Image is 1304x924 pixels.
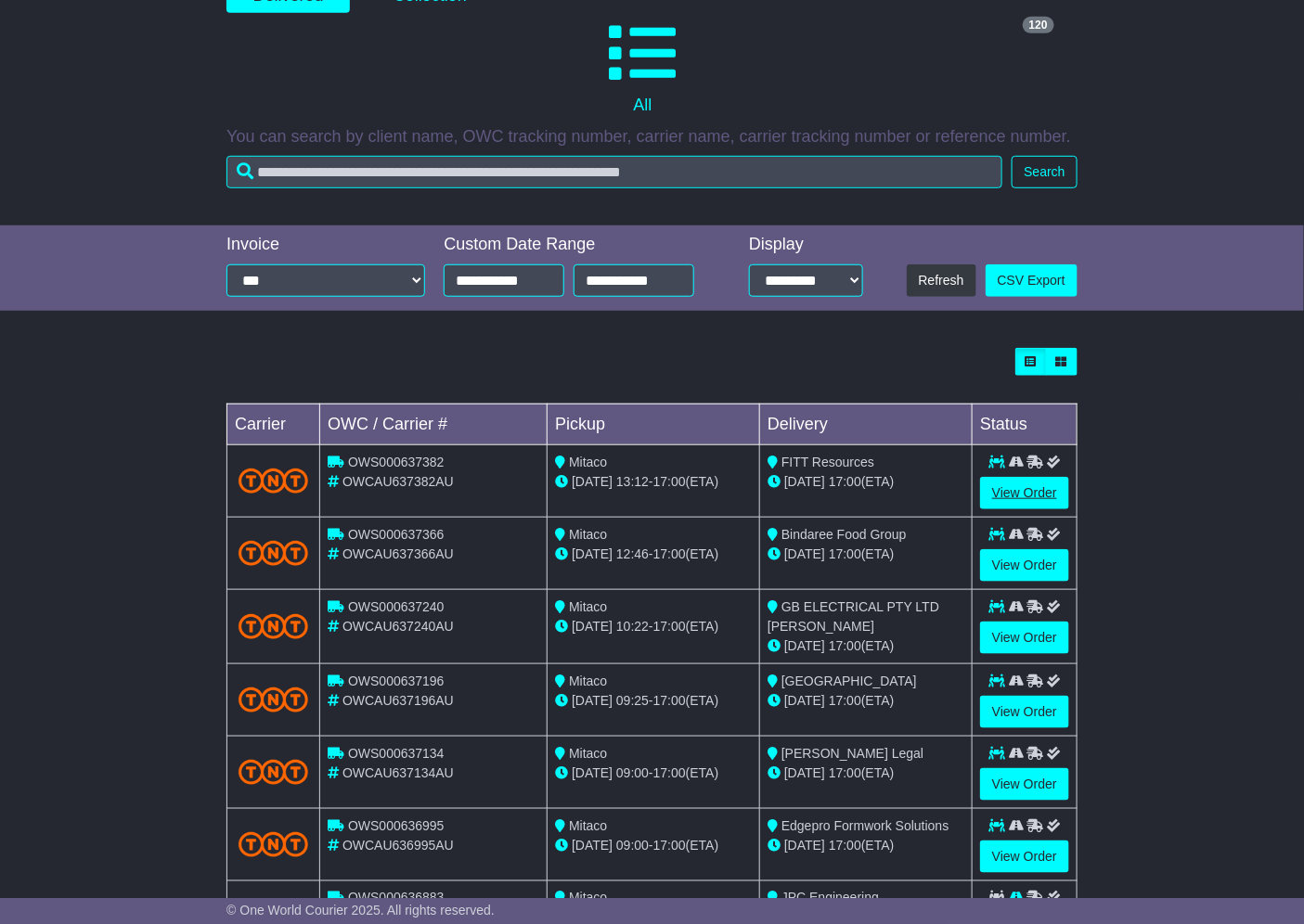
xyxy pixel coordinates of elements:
a: View Order [980,549,1069,582]
span: GB ELECTRICAL PTY LTD [PERSON_NAME] [768,599,939,634]
div: Display [749,235,863,255]
span: 17:00 [829,765,861,780]
a: View Order [980,696,1069,728]
span: [DATE] [784,765,825,780]
span: 09:00 [616,838,649,853]
div: (ETA) [768,545,964,564]
img: TNT_Domestic.png [239,760,308,785]
span: 17:00 [653,619,686,634]
span: OWCAU636995AU [342,838,454,853]
span: [DATE] [572,693,613,708]
span: OWS000637134 [348,746,445,761]
span: OWS000637366 [348,527,445,542]
span: [DATE] [572,546,613,561]
a: View Order [980,622,1069,654]
span: 17:00 [829,474,861,489]
span: [DATE] [784,638,825,653]
span: OWS000636995 [348,818,445,833]
span: 17:00 [653,838,686,853]
td: OWC / Carrier # [320,404,548,444]
a: CSV Export [986,264,1078,297]
span: Mitaco [569,746,607,761]
td: Delivery [760,404,973,444]
button: Refresh [907,264,976,297]
span: 17:00 [829,838,861,853]
span: 17:00 [829,638,861,653]
span: 17:00 [829,693,861,708]
span: 17:00 [653,693,686,708]
span: FITT Resources [781,455,874,469]
a: View Order [980,841,1069,873]
img: TNT_Domestic.png [239,468,308,494]
span: © One World Courier 2025. All rights reserved. [226,903,495,918]
button: Search [1012,156,1077,188]
span: OWCAU637134AU [342,765,454,780]
span: 12:46 [616,546,649,561]
div: Invoice [226,235,425,255]
span: [DATE] [572,619,613,634]
span: Mitaco [569,818,607,833]
span: OWCAU637196AU [342,693,454,708]
div: (ETA) [768,691,964,711]
span: 17:00 [829,546,861,561]
div: - (ETA) [555,617,752,636]
div: - (ETA) [555,472,752,492]
div: - (ETA) [555,691,752,711]
span: [DATE] [572,765,613,780]
span: [DATE] [572,838,613,853]
p: You can search by client name, OWC tracking number, carrier name, carrier tracking number or refe... [226,127,1078,148]
div: (ETA) [768,764,964,783]
div: (ETA) [768,836,964,855]
span: Mitaco [569,674,607,688]
div: (ETA) [768,472,964,492]
span: OWCAU637240AU [342,619,454,634]
span: OWCAU637382AU [342,474,454,489]
img: TNT_Domestic.png [239,614,308,639]
span: Bindaree Food Group [781,527,907,542]
span: OWCAU637366AU [342,546,454,561]
span: OWS000637240 [348,599,445,614]
div: - (ETA) [555,545,752,564]
span: OWS000636883 [348,891,445,905]
span: 09:00 [616,765,649,780]
span: [DATE] [784,838,825,853]
a: 120 All [226,13,1059,122]
span: Edgepro Formwork Solutions [781,818,949,833]
span: Mitaco [569,891,607,905]
span: 17:00 [653,546,686,561]
td: Status [973,404,1078,444]
span: OWS000637196 [348,674,445,688]
span: 13:12 [616,474,649,489]
div: - (ETA) [555,836,752,855]
span: Mitaco [569,455,607,469]
span: [PERSON_NAME] Legal [781,746,923,761]
img: TNT_Domestic.png [239,541,308,566]
div: (ETA) [768,636,964,656]
img: TNT_Domestic.png [239,687,308,712]
span: [DATE] [784,474,825,489]
td: Carrier [227,404,320,444]
span: 17:00 [653,765,686,780]
a: View Order [980,768,1069,801]
span: JPC Engineering [781,891,879,905]
img: TNT_Domestic.png [239,832,308,857]
span: Mitaco [569,599,607,614]
span: OWS000637382 [348,455,445,469]
a: View Order [980,477,1069,509]
span: [GEOGRAPHIC_DATA] [781,674,917,688]
span: 10:22 [616,619,649,634]
td: Pickup [548,404,760,444]
span: 17:00 [653,474,686,489]
span: [DATE] [572,474,613,489]
div: - (ETA) [555,764,752,783]
div: Custom Date Range [444,235,715,255]
span: Mitaco [569,527,607,542]
span: [DATE] [784,546,825,561]
span: 09:25 [616,693,649,708]
span: [DATE] [784,693,825,708]
span: 120 [1023,17,1054,33]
